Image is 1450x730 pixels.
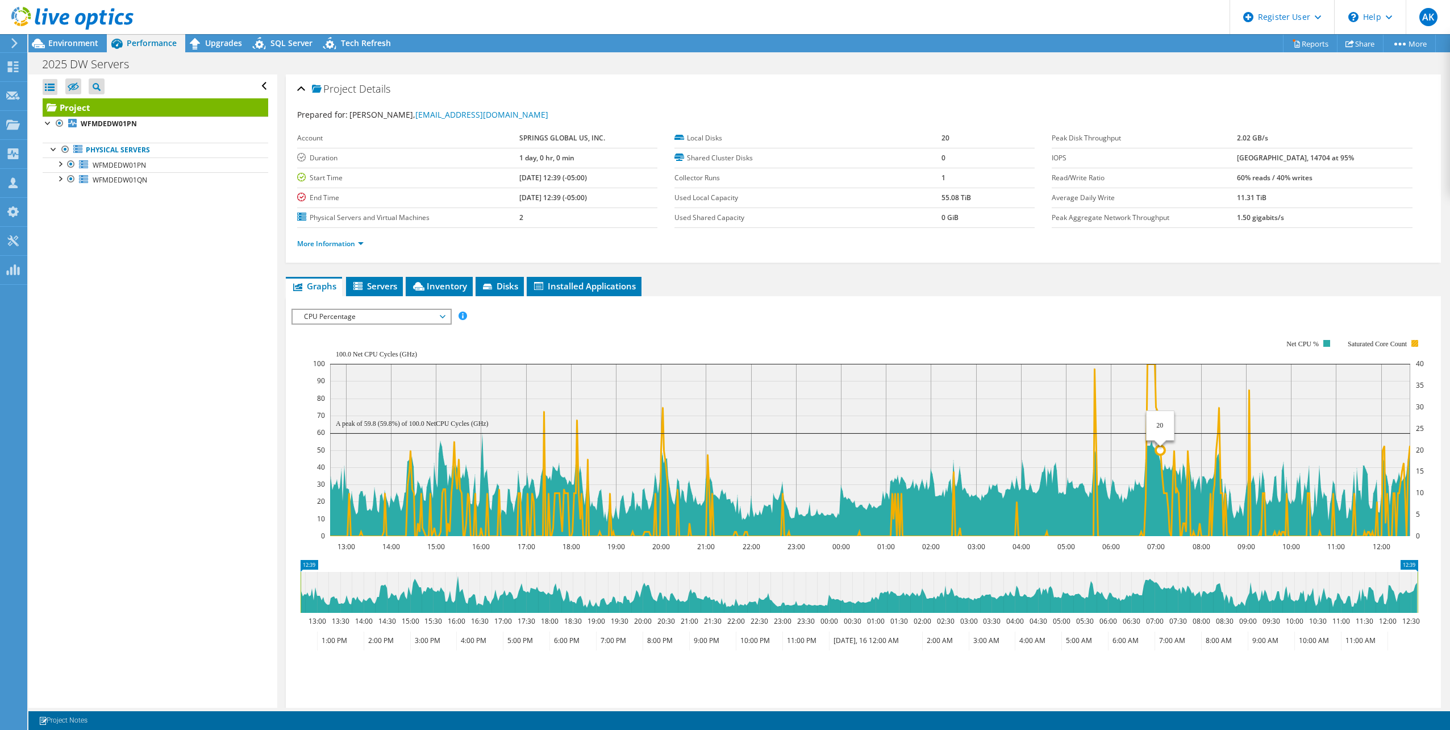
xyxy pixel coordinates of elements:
svg: \n [1348,12,1359,22]
label: IOPS [1052,152,1236,164]
text: 08:00 [1192,616,1210,626]
text: Saturated Core Count [1348,340,1407,348]
text: 10 [1416,488,1424,497]
span: Tech Refresh [341,38,391,48]
text: 06:30 [1122,616,1140,626]
b: 0 GiB [941,213,959,222]
a: [EMAIL_ADDRESS][DOMAIN_NAME] [415,109,548,120]
text: 30 [317,479,325,489]
text: 60 [317,428,325,437]
text: 00:30 [843,616,861,626]
label: Physical Servers and Virtual Machines [297,212,519,223]
text: 16:00 [447,616,465,626]
span: Project [312,84,356,95]
text: 01:00 [877,542,894,551]
text: 20:00 [634,616,651,626]
text: 17:00 [517,542,535,551]
span: [PERSON_NAME], [349,109,548,120]
text: 07:00 [1145,616,1163,626]
text: 07:30 [1169,616,1186,626]
b: 1.50 gigabits/s [1237,213,1284,222]
text: 15 [1416,466,1424,476]
text: 16:00 [472,542,489,551]
text: 06:00 [1102,542,1119,551]
text: 05:00 [1057,542,1074,551]
span: WFMDEDW01PN [93,160,146,170]
text: 10:00 [1285,616,1303,626]
text: 100.0 Net CPU Cycles (GHz) [336,350,417,358]
text: 09:00 [1239,616,1256,626]
text: 15:30 [424,616,441,626]
text: 02:00 [922,542,939,551]
text: 18:00 [540,616,558,626]
span: Performance [127,38,177,48]
a: Project [43,98,268,117]
b: [DATE] 12:39 (-05:00) [519,173,587,182]
label: Start Time [297,172,519,184]
text: 18:30 [564,616,581,626]
text: 11:30 [1355,616,1373,626]
span: AK [1419,8,1438,26]
text: 23:00 [773,616,791,626]
text: 02:00 [913,616,931,626]
label: Account [297,132,519,144]
text: 03:00 [967,542,985,551]
text: 12:00 [1372,542,1390,551]
b: 2.02 GB/s [1237,133,1268,143]
text: 03:00 [960,616,977,626]
b: 20 [941,133,949,143]
text: 0 [1416,531,1420,541]
a: Physical Servers [43,143,268,157]
a: More [1383,35,1436,52]
span: CPU Percentage [298,310,444,323]
text: 20:00 [652,542,669,551]
text: 10:30 [1309,616,1326,626]
a: WFMDEDW01PN [43,157,268,172]
text: 14:00 [355,616,372,626]
text: 22:00 [727,616,744,626]
a: Share [1337,35,1384,52]
b: [GEOGRAPHIC_DATA], 14704 at 95% [1237,153,1354,163]
span: Graphs [291,280,336,292]
text: 09:30 [1262,616,1280,626]
span: Installed Applications [532,280,636,292]
text: 10 [317,514,325,524]
h2: Advanced Graph Controls [291,706,427,728]
text: 20 [317,496,325,506]
label: Duration [297,152,519,164]
text: 04:00 [1012,542,1030,551]
label: Shared Cluster Disks [674,152,941,164]
label: End Time [297,192,519,204]
label: Collector Runs [674,172,941,184]
text: 25 [1416,424,1424,433]
label: Used Local Capacity [674,192,941,204]
label: Local Disks [674,132,941,144]
b: 55.08 TiB [941,193,971,202]
a: Reports [1283,35,1338,52]
text: 11:00 [1332,616,1349,626]
text: 03:30 [982,616,1000,626]
text: 06:00 [1099,616,1116,626]
span: Upgrades [205,38,242,48]
text: 22:30 [750,616,768,626]
text: 01:00 [866,616,884,626]
text: 40 [1416,359,1424,368]
a: WFMDEDW01QN [43,172,268,187]
h1: 2025 DW Servers [37,58,147,70]
text: 22:00 [742,542,760,551]
text: 19:30 [610,616,628,626]
text: 12:00 [1378,616,1396,626]
span: Servers [352,280,397,292]
text: 70 [317,410,325,420]
text: 17:00 [494,616,511,626]
text: 0 [321,531,325,541]
text: Net CPU % [1286,340,1319,348]
b: 0 [941,153,945,163]
text: 16:30 [470,616,488,626]
label: Peak Disk Throughput [1052,132,1236,144]
b: 2 [519,213,523,222]
text: 11:00 [1327,542,1344,551]
text: 21:00 [697,542,714,551]
text: 08:30 [1215,616,1233,626]
text: 20 [1416,445,1424,455]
